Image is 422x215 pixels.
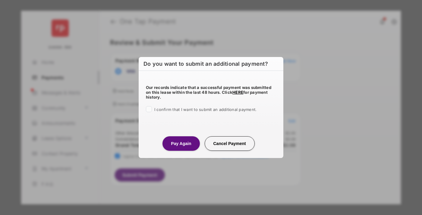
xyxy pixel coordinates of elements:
button: Cancel Payment [205,136,255,151]
h2: Do you want to submit an additional payment? [139,57,283,71]
h5: Our records indicate that a successful payment was submitted on this lease within the last 48 hou... [146,85,276,100]
span: I confirm that I want to submit an additional payment. [154,107,257,112]
button: Pay Again [162,136,200,151]
a: HERE [232,90,243,95]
